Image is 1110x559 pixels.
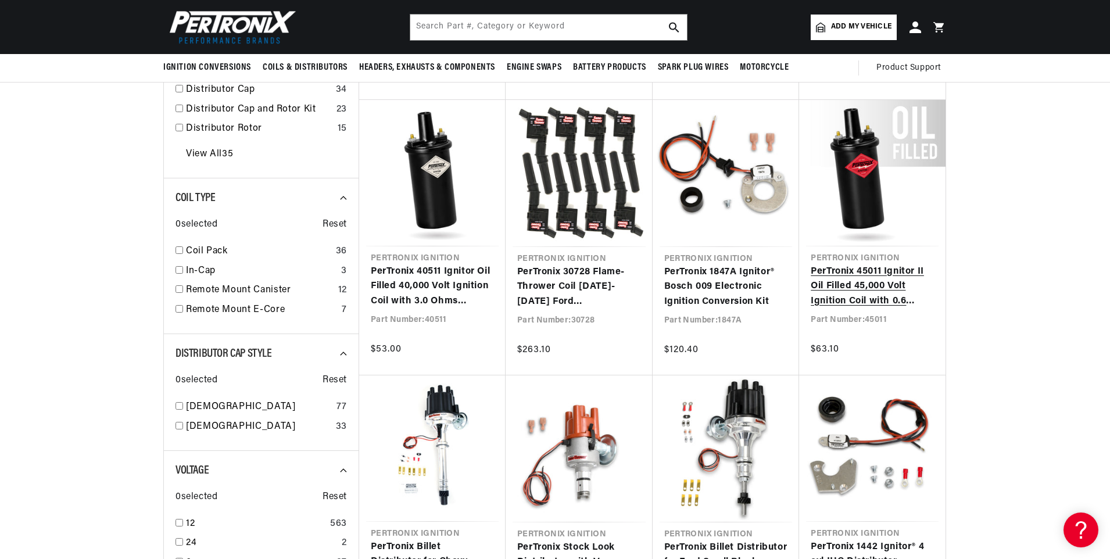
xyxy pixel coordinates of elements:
[176,373,217,388] span: 0 selected
[567,54,652,81] summary: Battery Products
[573,62,646,74] span: Battery Products
[410,15,687,40] input: Search Part #, Category or Keyword
[323,373,347,388] span: Reset
[371,264,494,309] a: PerTronix 40511 Ignitor Oil Filled 40,000 Volt Ignition Coil with 3.0 Ohms Resistance in Black
[876,62,941,74] span: Product Support
[811,15,897,40] a: Add my vehicle
[811,264,934,309] a: PerTronix 45011 Ignitor II Oil Filled 45,000 Volt Ignition Coil with 0.6 Ohms Resistance in Black
[163,62,251,74] span: Ignition Conversions
[323,490,347,505] span: Reset
[664,265,788,310] a: PerTronix 1847A Ignitor® Bosch 009 Electronic Ignition Conversion Kit
[263,62,348,74] span: Coils & Distributors
[652,54,735,81] summary: Spark Plug Wires
[740,62,789,74] span: Motorcycle
[186,303,337,318] a: Remote Mount E-Core
[876,54,947,82] summary: Product Support
[323,217,347,232] span: Reset
[186,517,325,532] a: 12
[501,54,567,81] summary: Engine Swaps
[338,283,347,298] div: 12
[661,15,687,40] button: search button
[341,264,347,279] div: 3
[353,54,501,81] summary: Headers, Exhausts & Components
[186,400,332,415] a: [DEMOGRAPHIC_DATA]
[176,217,217,232] span: 0 selected
[163,54,257,81] summary: Ignition Conversions
[507,62,561,74] span: Engine Swaps
[176,465,209,476] span: Voltage
[186,264,336,279] a: In-Cap
[336,244,347,259] div: 36
[163,7,297,47] img: Pertronix
[186,283,334,298] a: Remote Mount Canister
[186,83,331,98] a: Distributor Cap
[734,54,794,81] summary: Motorcycle
[176,348,272,360] span: Distributor Cap Style
[336,83,347,98] div: 34
[658,62,729,74] span: Spark Plug Wires
[186,121,333,137] a: Distributor Rotor
[359,62,495,74] span: Headers, Exhausts & Components
[257,54,353,81] summary: Coils & Distributors
[186,536,337,551] a: 24
[336,400,347,415] div: 77
[186,147,233,162] a: View All 35
[517,265,641,310] a: PerTronix 30728 Flame-Thrower Coil [DATE]-[DATE] Ford 4.6L/5.4L/6.8L Modular 2-Valve COP (coil on...
[342,303,347,318] div: 7
[186,244,331,259] a: Coil Pack
[336,420,347,435] div: 33
[176,490,217,505] span: 0 selected
[831,21,891,33] span: Add my vehicle
[336,102,347,117] div: 23
[330,517,347,532] div: 563
[342,536,347,551] div: 2
[176,192,215,204] span: Coil Type
[338,121,347,137] div: 15
[186,102,332,117] a: Distributor Cap and Rotor Kit
[186,420,331,435] a: [DEMOGRAPHIC_DATA]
